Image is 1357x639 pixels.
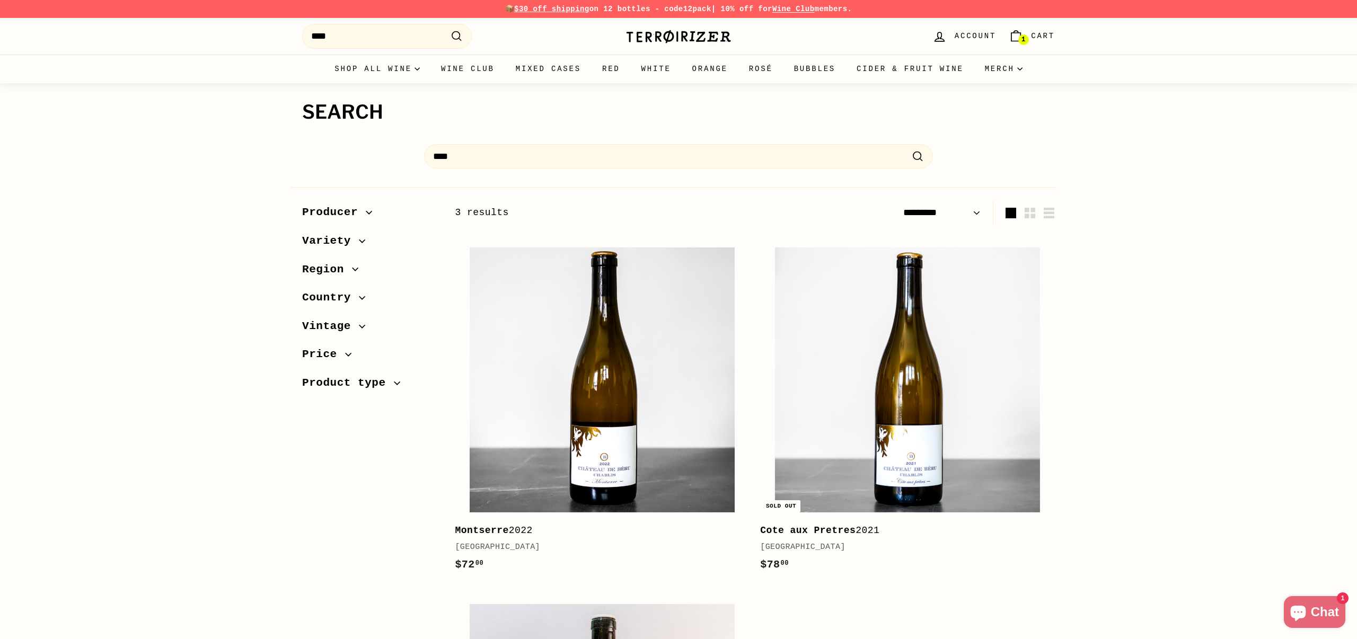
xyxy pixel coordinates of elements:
button: Producer [302,201,438,229]
div: 2021 [760,523,1044,538]
h1: Search [302,102,1055,123]
span: 1 [1021,36,1025,43]
a: Account [926,21,1002,52]
span: $72 [455,558,483,571]
span: Country [302,289,359,307]
a: Cider & Fruit Wine [846,55,974,83]
p: 📦 on 12 bottles - code | 10% off for members. [302,3,1055,15]
button: Variety [302,229,438,258]
a: Orange [682,55,738,83]
span: Product type [302,374,394,392]
span: Producer [302,203,366,221]
a: Rosé [738,55,783,83]
strong: 12pack [683,5,711,13]
span: Variety [302,232,359,250]
div: [GEOGRAPHIC_DATA] [455,541,739,554]
button: Country [302,286,438,315]
div: [GEOGRAPHIC_DATA] [760,541,1044,554]
a: White [631,55,682,83]
div: Sold out [762,500,800,512]
button: Price [302,343,438,371]
span: Price [302,345,345,363]
a: Wine Club [430,55,505,83]
sup: 00 [781,560,789,567]
a: Wine Club [772,5,815,13]
span: Cart [1031,30,1055,42]
button: Product type [302,371,438,400]
span: Vintage [302,317,359,335]
a: Cart [1002,21,1061,52]
span: $78 [760,558,789,571]
div: 2022 [455,523,739,538]
a: Mixed Cases [505,55,592,83]
sup: 00 [475,560,483,567]
a: Montserre2022[GEOGRAPHIC_DATA] [455,233,750,584]
div: 3 results [455,205,755,220]
inbox-online-store-chat: Shopify online store chat [1281,596,1349,631]
span: Region [302,261,352,279]
button: Vintage [302,315,438,343]
button: Region [302,258,438,287]
summary: Merch [974,55,1033,83]
span: Account [955,30,996,42]
b: Montserre [455,525,508,536]
summary: Shop all wine [324,55,430,83]
a: Bubbles [783,55,846,83]
a: Sold out Cote aux Pretres2021[GEOGRAPHIC_DATA] [760,233,1055,584]
a: Red [592,55,631,83]
b: Cote aux Pretres [760,525,856,536]
span: $30 off shipping [514,5,589,13]
div: Primary [281,55,1076,83]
